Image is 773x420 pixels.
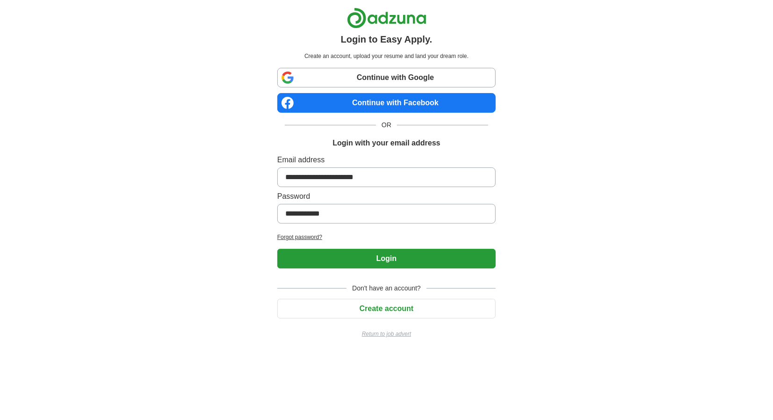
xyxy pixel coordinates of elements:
[347,283,426,293] span: Don't have an account?
[277,68,496,87] a: Continue with Google
[277,154,496,166] label: Email address
[332,138,440,149] h1: Login with your email address
[277,191,496,202] label: Password
[277,299,496,319] button: Create account
[341,32,433,46] h1: Login to Easy Apply.
[347,7,426,29] img: Adzuna logo
[277,233,496,241] a: Forgot password?
[376,120,397,130] span: OR
[279,52,494,60] p: Create an account, upload your resume and land your dream role.
[277,330,496,338] a: Return to job advert
[277,304,496,312] a: Create account
[277,93,496,113] a: Continue with Facebook
[277,249,496,268] button: Login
